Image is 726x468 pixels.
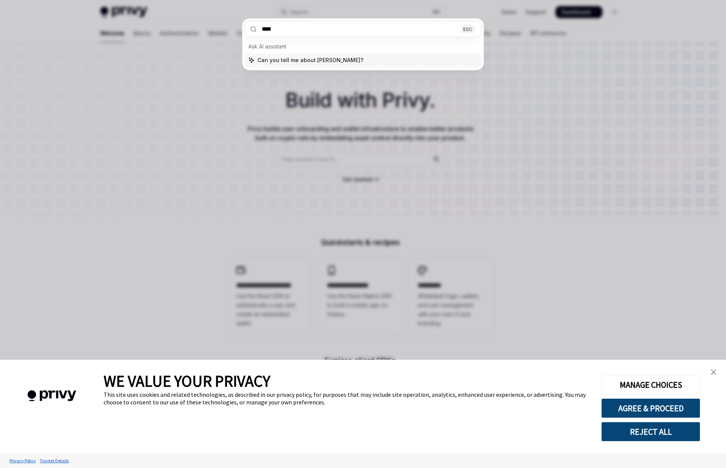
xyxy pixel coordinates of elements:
[601,398,700,418] button: AGREE & PROCEED
[38,454,71,467] a: Tracker Details
[104,371,270,391] span: WE VALUE YOUR PRIVACY
[601,375,700,395] button: MANAGE CHOICES
[711,370,716,375] img: close banner
[461,25,475,33] div: ESC
[104,391,590,406] div: This site uses cookies and related technologies, as described in our privacy policy, for purposes...
[11,379,92,412] img: company logo
[706,365,721,380] a: close banner
[601,422,700,441] button: REJECT ALL
[258,56,363,64] span: Can you tell me about [PERSON_NAME]?
[8,454,38,467] a: Privacy Policy
[245,40,481,53] div: Ask AI assistant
